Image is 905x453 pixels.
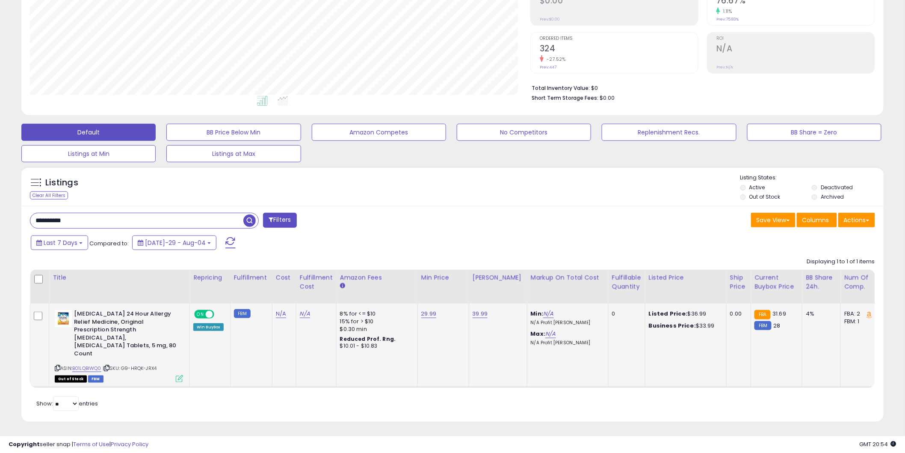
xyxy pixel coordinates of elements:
a: N/A [545,330,556,338]
a: N/A [543,310,553,318]
li: $0 [532,82,869,92]
div: Title [53,273,186,282]
div: Displaying 1 to 1 of 1 items [807,258,875,266]
b: [MEDICAL_DATA] 24 Hour Allergy Relief Medicine, Original Prescription Strength [MEDICAL_DATA], [M... [74,310,178,360]
small: 1.11% [720,8,732,15]
span: Show: entries [36,399,98,408]
span: Compared to: [89,239,129,247]
div: ASIN: [55,310,183,381]
div: Fulfillment [234,273,269,282]
small: Amazon Fees. [340,282,345,290]
p: N/A Profit [PERSON_NAME] [531,340,602,346]
div: $0.30 min [340,325,411,333]
button: Listings at Min [21,145,156,162]
label: Deactivated [821,184,853,191]
b: Total Inventory Value: [532,84,590,92]
small: Prev: 75.83% [716,17,739,22]
span: Last 7 Days [44,238,77,247]
div: $33.99 [649,322,720,330]
span: 28 [774,322,781,330]
h5: Listings [45,177,78,189]
div: Fulfillable Quantity [612,273,642,291]
div: Cost [276,273,293,282]
a: 39.99 [473,310,488,318]
span: OFF [213,311,227,318]
p: Listing States: [740,174,884,182]
div: Num of Comp. [844,273,875,291]
button: BB Share = Zero [747,124,881,141]
span: $0.00 [600,94,615,102]
b: Max: [531,330,546,338]
button: Default [21,124,156,141]
a: Terms of Use [73,440,109,448]
div: Markup on Total Cost [531,273,605,282]
small: Prev: N/A [716,65,733,70]
div: 0.00 [730,310,744,318]
span: | SKU: G9-HRQK-JRX4 [103,365,157,372]
h2: N/A [716,44,875,55]
small: Prev: 447 [540,65,556,70]
a: Privacy Policy [111,440,148,448]
button: Last 7 Days [31,235,88,250]
a: N/A [276,310,286,318]
div: Min Price [421,273,465,282]
button: Listings at Max [166,145,301,162]
a: N/A [300,310,310,318]
button: No Competitors [457,124,591,141]
button: Save View [751,213,796,227]
div: Ship Price [730,273,747,291]
div: BB Share 24h. [806,273,837,291]
div: Amazon Fees [340,273,414,282]
b: Min: [531,310,544,318]
div: Current Buybox Price [754,273,799,291]
div: [PERSON_NAME] [473,273,523,282]
span: 2025-08-12 20:54 GMT [860,440,896,448]
button: Actions [838,213,875,227]
b: Reduced Prof. Rng. [340,335,396,343]
button: Filters [263,213,296,228]
div: Listed Price [649,273,723,282]
a: 29.99 [421,310,437,318]
small: FBA [754,310,770,319]
div: FBA: 2 [844,310,872,318]
div: 8% for <= $10 [340,310,411,318]
small: FBM [754,321,771,330]
p: N/A Profit [PERSON_NAME] [531,320,602,326]
button: BB Price Below Min [166,124,301,141]
h2: 324 [540,44,698,55]
span: [DATE]-29 - Aug-04 [145,238,206,247]
label: Out of Stock [749,193,781,200]
b: Short Term Storage Fees: [532,94,598,101]
span: All listings that are currently out of stock and unavailable for purchase on Amazon [55,376,87,383]
b: Business Price: [649,322,696,330]
div: 15% for > $10 [340,318,411,325]
span: Columns [802,216,829,224]
div: seller snap | | [9,441,148,449]
span: ROI [716,36,875,41]
div: $36.99 [649,310,720,318]
span: Ordered Items [540,36,698,41]
small: FBM [234,309,251,318]
img: 41YdS2+zAiL._SL40_.jpg [55,310,72,327]
button: Replenishment Recs. [602,124,736,141]
b: Listed Price: [649,310,688,318]
button: Amazon Competes [312,124,446,141]
a: B01LQBIWQ0 [72,365,101,372]
div: FBM: 1 [844,318,872,325]
label: Active [749,184,765,191]
div: Clear All Filters [30,191,68,200]
div: $10.01 - $10.83 [340,343,411,350]
th: The percentage added to the cost of goods (COGS) that forms the calculator for Min & Max prices. [527,270,608,304]
div: Fulfillment Cost [300,273,333,291]
div: Repricing [193,273,227,282]
small: Prev: $0.00 [540,17,560,22]
span: 31.69 [773,310,787,318]
button: Columns [797,213,837,227]
small: -27.52% [544,56,566,63]
strong: Copyright [9,440,40,448]
span: ON [195,311,206,318]
span: FBM [88,376,104,383]
div: 0 [612,310,639,318]
button: [DATE]-29 - Aug-04 [132,235,216,250]
label: Archived [821,193,844,200]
